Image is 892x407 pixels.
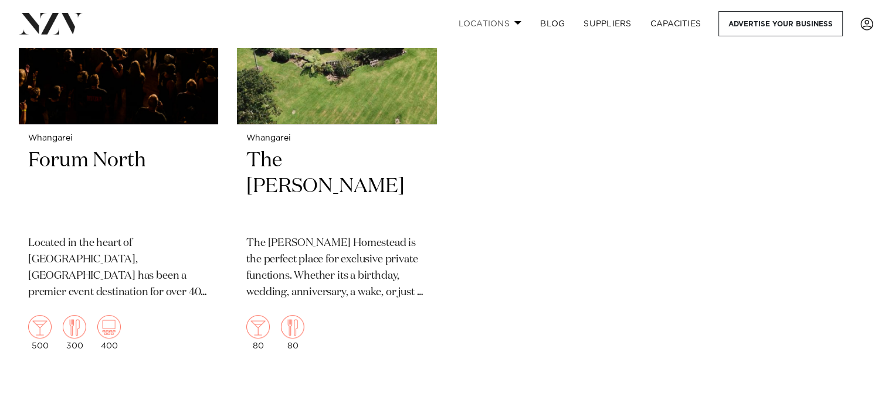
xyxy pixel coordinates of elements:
[63,315,86,350] div: 300
[246,148,427,227] h2: The [PERSON_NAME]
[718,11,843,36] a: Advertise your business
[63,315,86,338] img: dining.png
[574,11,640,36] a: SUPPLIERS
[246,235,427,301] p: The [PERSON_NAME] Homestead is the perfect place for exclusive private functions. Whether its a b...
[28,315,52,350] div: 500
[531,11,574,36] a: BLOG
[28,315,52,338] img: cocktail.png
[19,13,83,34] img: nzv-logo.png
[246,134,427,143] small: Whangarei
[97,315,121,338] img: theatre.png
[281,315,304,350] div: 80
[641,11,711,36] a: Capacities
[28,134,209,143] small: Whangarei
[246,315,270,350] div: 80
[281,315,304,338] img: dining.png
[28,148,209,227] h2: Forum North
[97,315,121,350] div: 400
[246,315,270,338] img: cocktail.png
[28,235,209,301] p: Located in the heart of [GEOGRAPHIC_DATA], [GEOGRAPHIC_DATA] has been a premier event destination...
[449,11,531,36] a: Locations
